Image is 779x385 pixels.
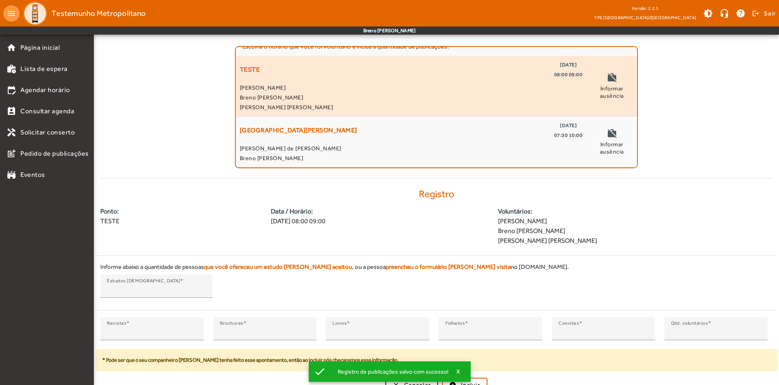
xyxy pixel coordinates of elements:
span: Informar ausência [591,85,633,99]
mat-label: Brochuras [220,320,243,326]
span: [GEOGRAPHIC_DATA][PERSON_NAME] [240,121,357,140]
span: 07:30 10:00 [554,130,583,140]
mat-label: Estudos [DEMOGRAPHIC_DATA] [107,278,180,284]
span: Eventos [20,170,45,180]
span: Pedido de publicações [20,149,89,158]
div: Registro de publicações salvo com sucesso! [331,366,449,377]
button: X [449,368,469,375]
mat-label: Livros [332,320,347,326]
mat-icon: home [7,43,16,53]
span: TESTE [240,60,260,79]
strong: preencheu o formulário [PERSON_NAME] visita [386,263,511,270]
mat-label: Folhetos [445,320,465,326]
mat-icon: post_add [7,149,16,158]
span: [PERSON_NAME] [PERSON_NAME] [240,102,583,112]
span: [PERSON_NAME] [498,216,772,226]
span: TESTE [100,216,261,226]
mat-icon: work_history [7,64,16,74]
span: Sair [764,7,776,20]
strong: Data / Horário: [271,207,488,216]
div: * Pode ser que o seu companheiro [PERSON_NAME] tenha feito esse apontamento, então ao incluir nós... [95,349,777,371]
mat-icon: work_off [607,73,617,85]
mat-icon: stadium [7,170,16,180]
mat-icon: handyman [7,128,16,137]
span: Página inicial [20,43,60,53]
span: [DATE] 08:00 09:00 [271,216,488,226]
span: [DATE] [560,60,577,70]
span: [DATE] [560,121,577,130]
strong: Voluntários: [498,207,772,216]
mat-label: Convites [558,320,579,326]
strong: Ponto: [100,207,261,216]
mat-icon: menu [3,5,20,22]
button: Sair [751,7,776,20]
mat-icon: edit_calendar [7,85,16,95]
span: Testemunho Metropolitano [51,7,146,20]
strong: que você ofereceu um estudo [PERSON_NAME] aceitou [204,263,352,270]
span: Consultar agenda [20,106,74,116]
span: [PERSON_NAME] [240,83,583,92]
span: 08:00 09:00 [554,70,583,79]
span: [PERSON_NAME] de [PERSON_NAME] [240,143,583,153]
span: Informar ausência [591,141,633,155]
div: Versão: 2.2.1 [594,3,696,13]
mat-icon: perm_contact_calendar [7,106,16,116]
h4: Registro [95,188,777,200]
span: Breno [PERSON_NAME] [240,153,583,163]
span: Informe abaixo a quantidade de pessoas , ou a pessoa no [DOMAIN_NAME]. [100,262,772,272]
span: Agendar horário [20,85,70,95]
mat-icon: work_off [607,128,617,141]
span: [PERSON_NAME] [PERSON_NAME] [498,236,772,246]
mat-label: Qtd. voluntários [671,320,708,326]
mat-label: Revistas [107,320,126,326]
span: X [456,368,460,375]
span: Solicitar conserto [20,128,75,137]
span: Lista de espera [20,64,68,74]
a: Testemunho Metropolitano [20,1,146,26]
span: Breno [PERSON_NAME] [498,226,772,236]
span: TPE [GEOGRAPHIC_DATA]/[GEOGRAPHIC_DATA] [594,13,696,22]
mat-icon: check [314,365,326,378]
img: Logo TPE [23,1,47,26]
span: Breno [PERSON_NAME] [240,92,583,102]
